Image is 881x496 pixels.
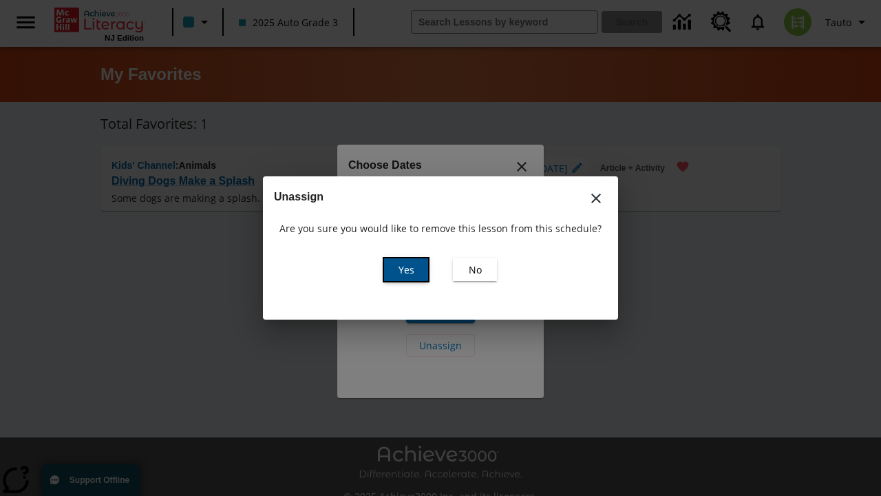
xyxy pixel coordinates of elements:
[384,258,428,281] button: Yes
[279,221,602,236] p: Are you sure you would like to remove this lesson from this schedule?
[399,262,414,277] span: Yes
[453,258,497,281] button: No
[274,187,607,207] h2: Unassign
[469,262,482,277] span: No
[580,182,613,215] button: Close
